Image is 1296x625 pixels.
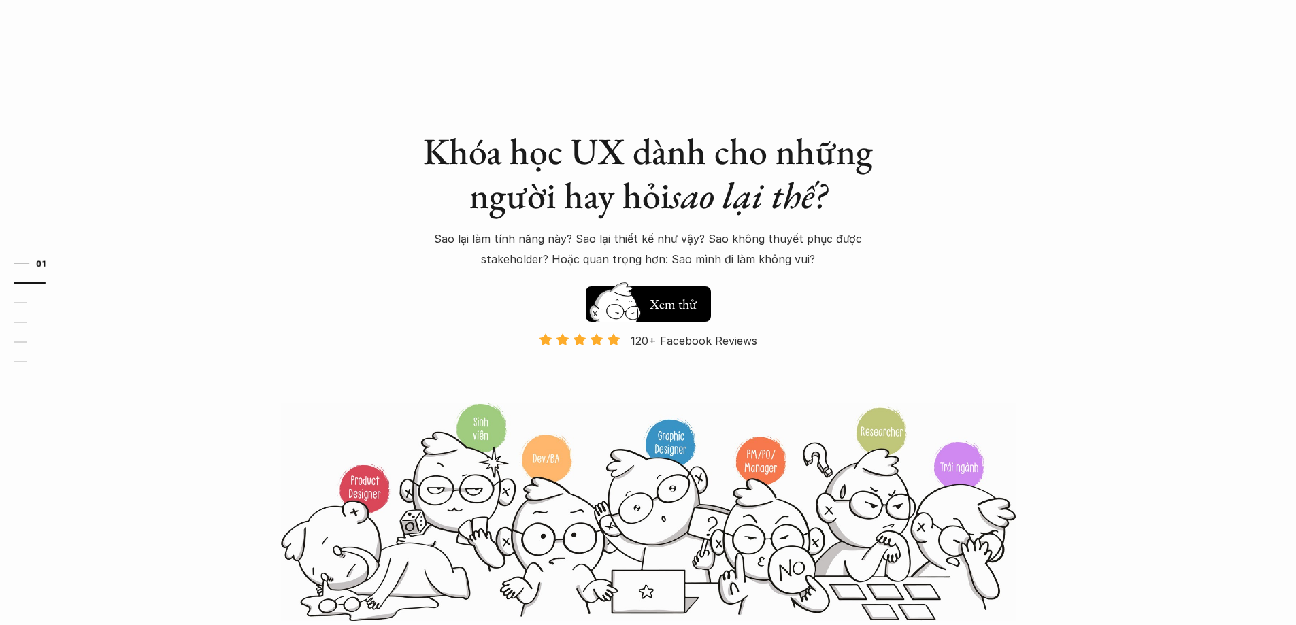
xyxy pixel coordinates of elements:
[410,229,886,270] p: Sao lại làm tính năng này? Sao lại thiết kế như vậy? Sao không thuyết phục được stakeholder? Hoặc...
[631,331,757,351] p: 120+ Facebook Reviews
[670,171,827,219] em: sao lại thế?
[650,294,697,314] h5: Xem thử
[586,280,711,322] a: Xem thử
[410,129,886,218] h1: Khóa học UX dành cho những người hay hỏi
[36,258,46,268] strong: 01
[14,255,78,271] a: 01
[527,333,769,401] a: 120+ Facebook Reviews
